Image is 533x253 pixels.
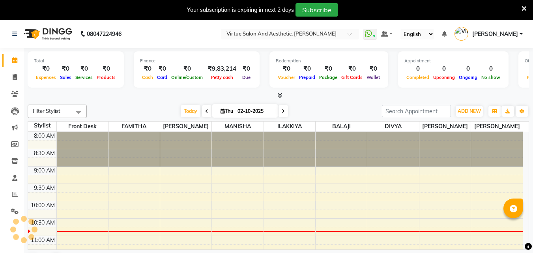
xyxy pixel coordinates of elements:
[187,6,294,14] div: Your subscription is expiring in next 2 days
[472,30,518,38] span: [PERSON_NAME]
[169,64,205,73] div: ₹0
[209,75,235,80] span: Petty cash
[32,149,56,157] div: 8:30 AM
[382,105,451,117] input: Search Appointment
[317,64,339,73] div: ₹0
[34,58,118,64] div: Total
[297,75,317,80] span: Prepaid
[295,3,338,17] button: Subscribe
[58,64,73,73] div: ₹0
[419,122,471,131] span: [PERSON_NAME]
[458,108,481,114] span: ADD NEW
[339,75,365,80] span: Gift Cards
[32,132,56,140] div: 8:00 AM
[212,122,263,131] span: MANISHA
[87,23,122,45] b: 08047224946
[454,27,468,41] img: Vignesh
[169,75,205,80] span: Online/Custom
[365,64,382,73] div: ₹0
[205,64,239,73] div: ₹9,83,214
[29,219,56,227] div: 10:30 AM
[29,201,56,210] div: 10:00 AM
[34,64,58,73] div: ₹0
[431,64,457,73] div: 0
[367,122,419,131] span: DIVYA
[239,64,253,73] div: ₹0
[95,75,118,80] span: Products
[479,75,502,80] span: No show
[240,75,252,80] span: Due
[155,64,169,73] div: ₹0
[219,108,235,114] span: Thu
[431,75,457,80] span: Upcoming
[317,75,339,80] span: Package
[297,64,317,73] div: ₹0
[34,75,58,80] span: Expenses
[276,64,297,73] div: ₹0
[73,75,95,80] span: Services
[235,105,275,117] input: 2025-10-02
[32,167,56,175] div: 9:00 AM
[95,64,118,73] div: ₹0
[264,122,315,131] span: ILAKKIYA
[33,108,60,114] span: Filter Stylist
[28,122,56,130] div: Stylist
[457,75,479,80] span: Ongoing
[276,75,297,80] span: Voucher
[73,64,95,73] div: ₹0
[140,58,253,64] div: Finance
[140,75,155,80] span: Cash
[365,75,382,80] span: Wallet
[479,64,502,73] div: 0
[457,64,479,73] div: 0
[404,64,431,73] div: 0
[108,122,160,131] span: FAMITHA
[181,105,200,117] span: Today
[404,58,502,64] div: Appointment
[471,122,523,131] span: [PERSON_NAME]
[276,58,382,64] div: Redemption
[339,64,365,73] div: ₹0
[57,122,108,131] span: Front Desk
[58,75,73,80] span: Sales
[316,122,367,131] span: BALAJI
[404,75,431,80] span: Completed
[32,184,56,192] div: 9:30 AM
[160,122,211,131] span: [PERSON_NAME]
[29,236,56,244] div: 11:00 AM
[456,106,483,117] button: ADD NEW
[20,23,74,45] img: logo
[140,64,155,73] div: ₹0
[155,75,169,80] span: Card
